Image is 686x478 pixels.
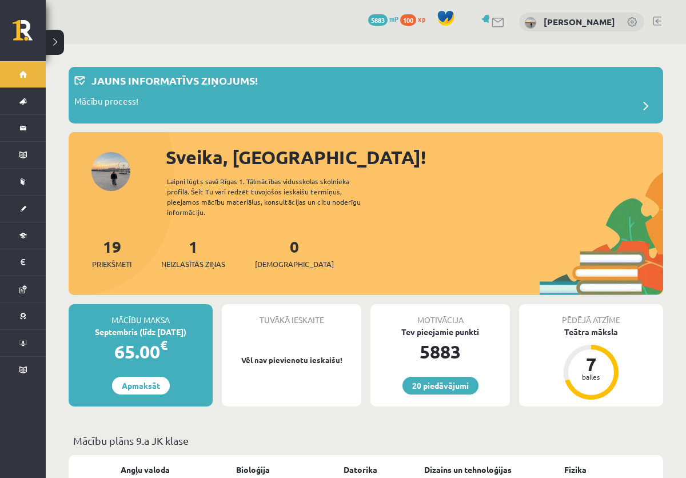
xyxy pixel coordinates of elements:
div: Tuvākā ieskaite [222,304,361,326]
a: 100 xp [400,14,431,23]
a: [PERSON_NAME] [544,16,615,27]
span: Priekšmeti [92,258,131,270]
span: 100 [400,14,416,26]
a: Angļu valoda [121,464,170,476]
img: Milana Belavina [525,17,536,29]
a: 0[DEMOGRAPHIC_DATA] [255,236,334,270]
span: [DEMOGRAPHIC_DATA] [255,258,334,270]
div: Laipni lūgts savā Rīgas 1. Tālmācības vidusskolas skolnieka profilā. Šeit Tu vari redzēt tuvojošo... [167,176,381,217]
a: Datorika [344,464,377,476]
a: 20 piedāvājumi [402,377,478,395]
a: 5883 mP [368,14,398,23]
div: 7 [574,355,608,373]
div: Motivācija [370,304,510,326]
a: 1Neizlasītās ziņas [161,236,225,270]
a: Bioloģija [236,464,270,476]
div: 5883 [370,338,510,365]
span: Neizlasītās ziņas [161,258,225,270]
div: balles [574,373,608,380]
div: Mācību maksa [69,304,213,326]
p: Mācību process! [74,95,138,111]
span: mP [389,14,398,23]
a: Jauns informatīvs ziņojums! Mācību process! [74,73,657,118]
div: Teātra māksla [519,326,663,338]
p: Jauns informatīvs ziņojums! [91,73,258,88]
a: 19Priekšmeti [92,236,131,270]
a: Teātra māksla 7 balles [519,326,663,401]
a: Rīgas 1. Tālmācības vidusskola [13,20,46,49]
div: Sveika, [GEOGRAPHIC_DATA]! [166,144,663,171]
span: € [160,337,167,353]
a: Apmaksāt [112,377,170,395]
p: Mācību plāns 9.a JK klase [73,433,659,448]
div: Tev pieejamie punkti [370,326,510,338]
a: Fizika [564,464,587,476]
a: Dizains un tehnoloģijas [424,464,512,476]
div: Septembris (līdz [DATE]) [69,326,213,338]
span: 5883 [368,14,388,26]
div: 65.00 [69,338,213,365]
p: Vēl nav pievienotu ieskaišu! [228,354,356,366]
div: Pēdējā atzīme [519,304,663,326]
span: xp [418,14,425,23]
